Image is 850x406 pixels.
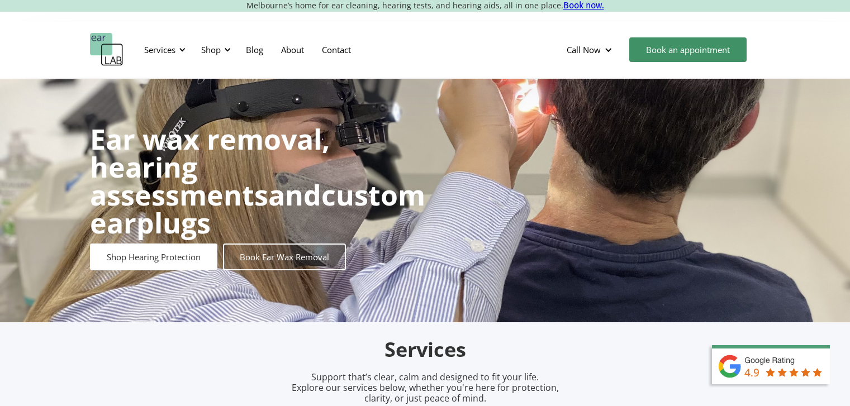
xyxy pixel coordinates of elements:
strong: custom earplugs [90,176,425,242]
a: Book Ear Wax Removal [223,243,346,270]
div: Services [137,33,189,66]
div: Shop [194,33,234,66]
a: About [272,34,313,66]
div: Shop [201,44,221,55]
div: Services [144,44,175,55]
h2: Services [163,337,688,363]
div: Call Now [567,44,601,55]
div: Call Now [558,33,624,66]
h1: and [90,125,425,237]
a: Shop Hearing Protection [90,243,217,270]
p: Support that’s clear, calm and designed to fit your life. Explore our services below, whether you... [277,372,573,404]
a: Book an appointment [629,37,747,62]
a: home [90,33,124,66]
strong: Ear wax removal, hearing assessments [90,120,330,214]
a: Blog [237,34,272,66]
a: Contact [313,34,360,66]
